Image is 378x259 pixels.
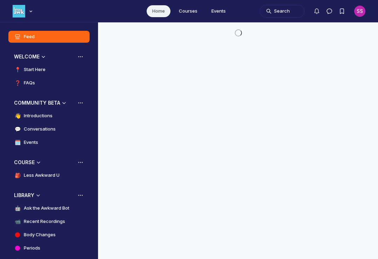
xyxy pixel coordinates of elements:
[24,231,56,238] h4: Body Changes
[8,97,90,108] button: COMMUNITY BETACollapse space
[35,159,42,166] div: Collapse space
[8,31,90,43] a: Feed
[24,33,35,40] h4: Feed
[8,216,90,227] a: 📹Recent Recordings
[354,6,365,17] button: User menu options
[336,5,348,17] button: Bookmarks
[8,110,90,122] a: 👋Introductions
[14,139,21,146] span: 🗓️
[14,218,21,225] span: 📹
[14,112,21,119] span: 👋
[24,79,35,86] h4: FAQs
[77,192,84,199] button: View space group options
[40,53,47,60] div: Collapse space
[14,205,21,212] span: 🤖
[8,157,90,168] button: COURSECollapse space
[8,202,90,214] a: 🤖Ask the Awkward Bot
[77,99,84,106] button: View space group options
[8,51,90,62] button: WELCOMECollapse space
[8,229,90,241] a: Body Changes
[24,112,52,119] h4: Introductions
[8,242,90,254] a: Periods
[13,5,25,17] img: Less Awkward Hub logo
[24,218,65,225] h4: Recent Recordings
[8,64,90,76] a: 📍Start Here
[24,205,69,212] h4: Ask the Awkward Bot
[8,77,90,89] a: ❓FAQs
[14,159,35,166] h3: COURSE
[14,53,40,60] h3: WELCOME
[310,5,323,17] button: Notifications
[24,126,56,133] h4: Conversations
[323,5,336,17] button: Direct messages
[206,5,231,17] a: Events
[98,22,378,42] main: Main Content
[8,136,90,148] a: 🗓️Events
[8,169,90,181] a: 🎒Less Awkward U
[24,139,38,146] h4: Events
[8,190,90,201] button: LIBRARYCollapse space
[14,66,21,73] span: 📍
[14,79,21,86] span: ❓
[147,5,170,17] a: Home
[77,159,84,166] button: View space group options
[24,172,59,179] h4: Less Awkward U
[35,192,42,199] div: Collapse space
[13,4,34,18] button: Less Awkward Hub logo
[14,172,21,179] span: 🎒
[24,66,45,73] h4: Start Here
[173,5,203,17] a: Courses
[77,53,84,60] button: View space group options
[14,126,21,133] span: 💬
[61,99,68,106] div: Collapse space
[24,245,40,252] h4: Periods
[14,99,60,106] h3: COMMUNITY BETA
[14,192,34,199] h3: LIBRARY
[8,123,90,135] a: 💬Conversations
[260,5,304,17] button: Search
[354,6,365,17] div: SS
